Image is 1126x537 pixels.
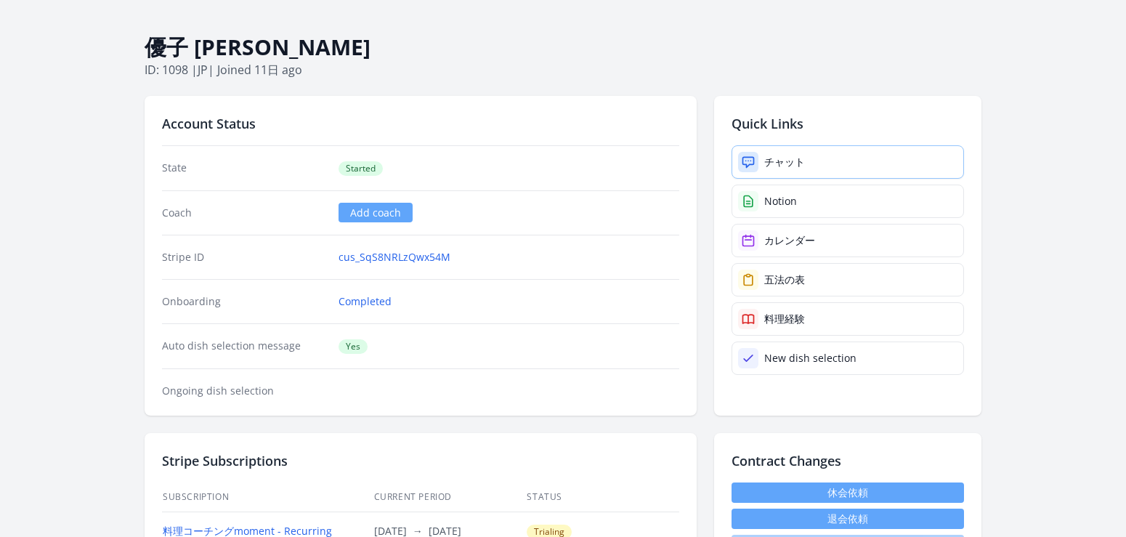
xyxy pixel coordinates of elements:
div: カレンダー [764,233,815,248]
h2: Stripe Subscriptions [162,451,679,471]
span: Yes [339,339,368,354]
th: Subscription [162,483,373,512]
a: 料理経験 [732,302,964,336]
h1: 優子 [PERSON_NAME] [145,33,981,61]
dt: Auto dish selection message [162,339,327,354]
p: ID: 1098 | | Joined 11日 ago [145,61,981,78]
div: チャット [764,155,805,169]
div: 料理経験 [764,312,805,326]
button: 退会依頼 [732,509,964,529]
a: カレンダー [732,224,964,257]
dt: Coach [162,206,327,220]
div: 五法の表 [764,272,805,287]
dt: Stripe ID [162,250,327,265]
a: Completed [339,294,392,309]
a: cus_SqS8NRLzQwx54M [339,250,450,265]
dt: Ongoing dish selection [162,384,327,398]
a: 五法の表 [732,263,964,296]
h2: Account Status [162,113,679,134]
th: Current Period [373,483,527,512]
th: Status [526,483,679,512]
h2: Contract Changes [732,451,964,471]
dt: Onboarding [162,294,327,309]
a: Add coach [339,203,413,222]
dt: State [162,161,327,176]
span: jp [198,62,208,78]
a: チャット [732,145,964,179]
a: New dish selection [732,342,964,375]
a: 休会依頼 [732,483,964,503]
div: New dish selection [764,351,856,366]
h2: Quick Links [732,113,964,134]
a: Notion [732,185,964,218]
div: Notion [764,194,797,209]
span: Started [339,161,383,176]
